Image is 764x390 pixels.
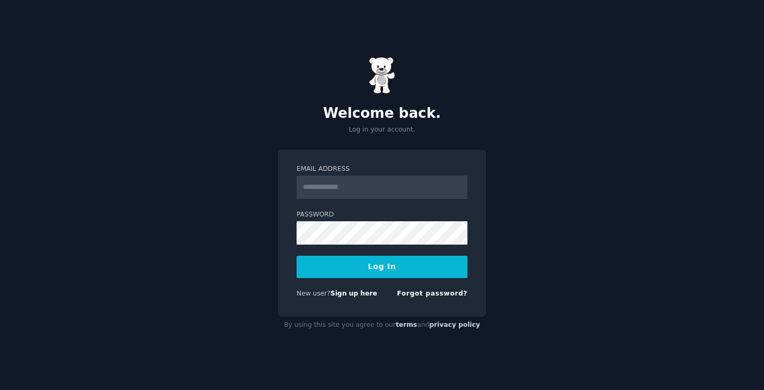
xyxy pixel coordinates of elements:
[297,210,467,220] label: Password
[297,164,467,174] label: Email Address
[429,321,480,328] a: privacy policy
[278,317,486,334] div: By using this site you agree to our and
[297,256,467,278] button: Log In
[369,57,395,94] img: Gummy Bear
[278,125,486,135] p: Log in your account.
[396,321,417,328] a: terms
[278,105,486,122] h2: Welcome back.
[397,290,467,297] a: Forgot password?
[331,290,377,297] a: Sign up here
[297,290,331,297] span: New user?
